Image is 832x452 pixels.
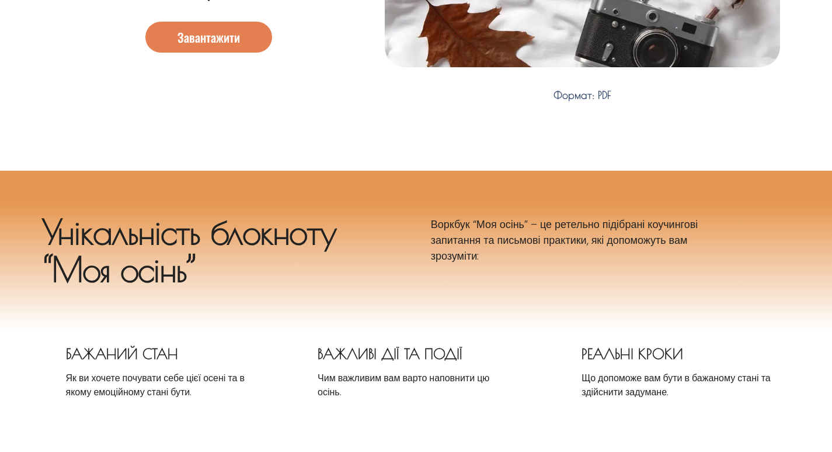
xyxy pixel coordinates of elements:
p: Воркбук “Моя осінь” – це ретельно підібрані коучингові запитання та письмові практики, які допомо... [431,216,727,264]
p: Що допоможе вам бути в бажаному стані та здійснити задумане. [582,371,775,399]
a: Завантажити [145,22,272,53]
span: реальні кроки [582,346,683,362]
p: Формат: PDF [444,87,721,103]
p: Як ви хочете почувати себе цієї осені та в якому емоційному стані бути. [66,371,248,399]
p: Чим важливим вам варто наповнити цю осінь. [318,371,511,399]
span: Бажаний стан [66,346,178,362]
h2: Унікальність блокноту “Моя осінь” [41,213,378,288]
span: Завантажити [177,31,240,43]
span: Важливі дії та події [318,346,462,362]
